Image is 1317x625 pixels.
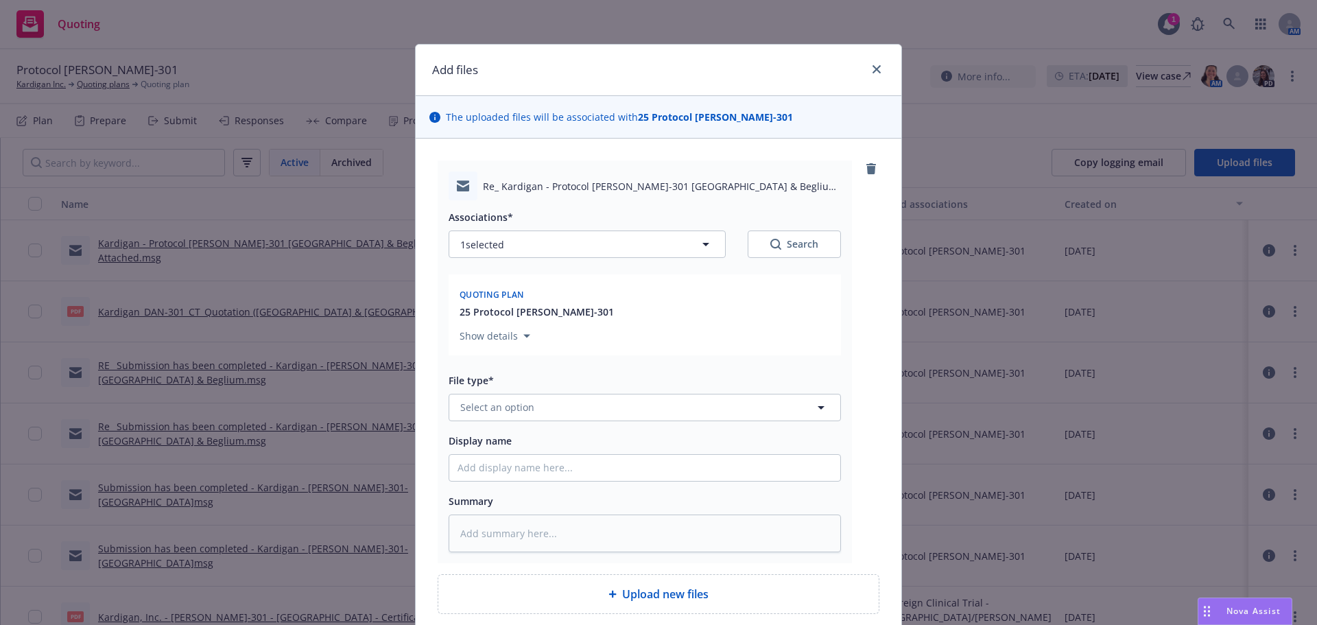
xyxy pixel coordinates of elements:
button: Show details [454,328,536,344]
span: Associations* [449,211,513,224]
span: Re_ Kardigan - Protocol [PERSON_NAME]-301 [GEOGRAPHIC_DATA] & Beglium - Quote Attached.msg [483,179,841,193]
span: File type* [449,374,494,387]
button: SearchSearch [748,231,841,258]
div: Upload new files [438,574,879,614]
span: Nova Assist [1226,605,1281,617]
span: Quoting plan [460,289,524,300]
div: Search [770,237,818,251]
h1: Add files [432,61,478,79]
strong: 25 Protocol [PERSON_NAME]-301 [638,110,793,123]
span: Select an option [460,400,534,414]
button: Nova Assist [1198,598,1292,625]
span: Display name [449,434,512,447]
button: Select an option [449,394,841,421]
div: Drag to move [1198,598,1215,624]
span: 1 selected [460,237,504,252]
button: 25 Protocol [PERSON_NAME]-301 [460,305,614,319]
span: Upload new files [622,586,709,602]
button: 1selected [449,231,726,258]
span: The uploaded files will be associated with [446,110,793,124]
input: Add display name here... [449,455,840,481]
a: close [868,61,885,78]
span: Summary [449,495,493,508]
svg: Search [770,239,781,250]
a: remove [863,161,879,177]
